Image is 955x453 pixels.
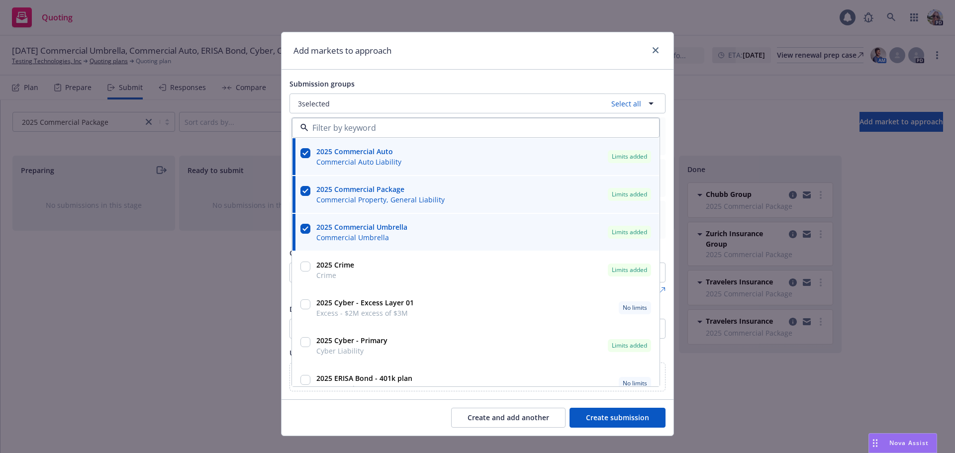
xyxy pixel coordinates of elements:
span: Limits added [612,341,647,350]
button: Nova Assist [868,433,937,453]
a: Select all [607,98,641,109]
span: Limits added [612,152,647,161]
span: Limits added [612,228,647,237]
span: Upload documents [289,348,354,358]
button: Create submission [570,408,666,428]
span: Cyber Liability [316,346,387,356]
a: close [650,44,662,56]
span: 3 selected [298,98,330,109]
input: Filter by keyword [308,122,639,134]
span: Crime [316,270,354,280]
span: Limits added [612,190,647,199]
strong: 2025 Cyber - Excess Layer 01 [316,298,414,307]
strong: 2025 Commercial Package [316,184,404,194]
button: CNA Insurance [289,263,666,282]
span: Excess - $2M excess of $3M [316,308,414,318]
strong: 2025 ERISA Bond - 401k plan [316,373,412,383]
strong: 2025 Cyber - Primary [316,336,387,345]
span: Carrier, program administrator, or wholesaler [289,248,446,258]
span: ERISA Bond [316,383,412,394]
button: 3selectedSelect all [289,93,666,113]
span: Submission groups [289,79,355,89]
span: Nova Assist [889,439,929,447]
strong: 2025 Commercial Umbrella [316,222,407,232]
div: Upload documents [289,362,666,391]
span: No limits [623,379,647,388]
h1: Add markets to approach [293,44,391,57]
span: Limits added [612,266,647,274]
strong: 2025 Crime [316,260,354,270]
button: Create and add another [451,408,566,428]
span: Commercial Property, General Liability [316,194,445,205]
span: No limits [623,303,647,312]
span: Commercial Umbrella [316,232,407,243]
span: Commercial Auto Liability [316,157,401,167]
strong: 2025 Commercial Auto [316,147,393,156]
div: Drag to move [869,434,881,453]
span: Display name [289,304,335,314]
